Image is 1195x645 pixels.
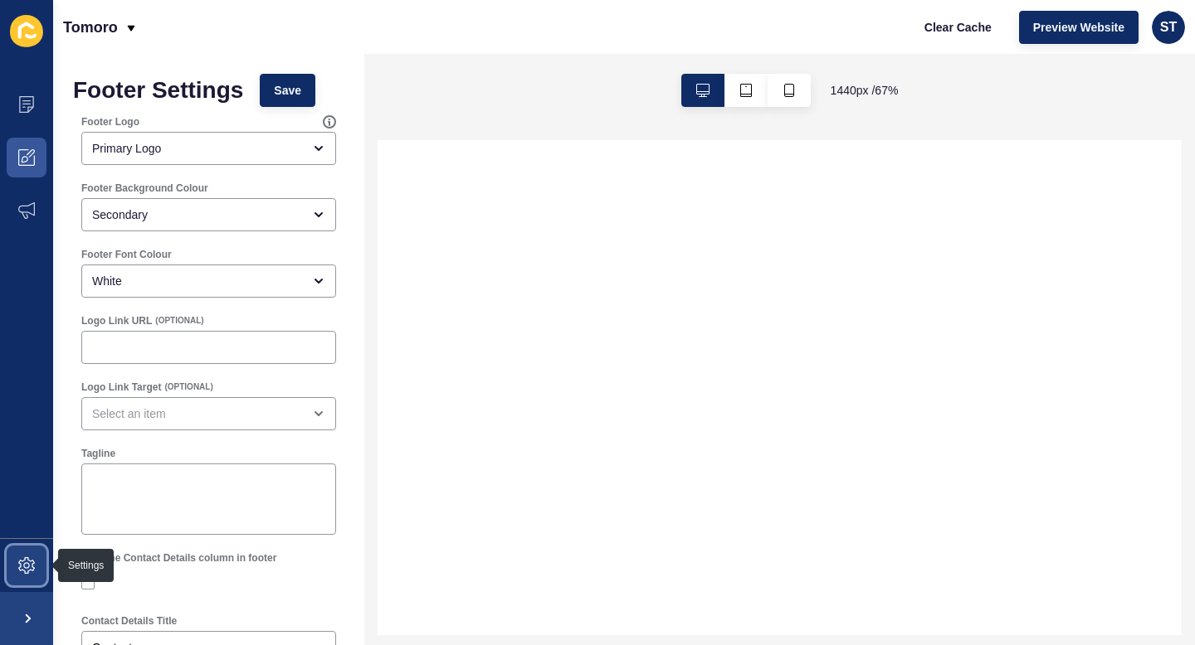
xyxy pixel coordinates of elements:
button: Preview Website [1019,11,1139,44]
span: 1440 px / 67 % [831,82,899,99]
span: (OPTIONAL) [164,381,212,393]
label: Footer Logo [81,115,139,129]
span: Clear Cache [924,19,992,36]
label: Logo Link URL [81,314,152,327]
label: Tagline [81,447,115,460]
label: Footer Font Colour [81,248,172,261]
label: Contact Details Title [81,614,177,628]
div: open menu [81,264,336,298]
div: open menu [81,198,336,231]
span: ST [1160,19,1177,36]
span: Preview Website [1033,19,1124,36]
div: open menu [81,397,336,430]
label: Logo Link Target [81,381,161,394]
label: Footer Background Colour [81,182,208,195]
button: Clear Cache [910,11,1006,44]
p: Tomoro [63,7,118,48]
div: Settings [68,559,104,572]
span: (OPTIONAL) [155,315,203,327]
span: Save [274,82,301,99]
div: open menu [81,132,336,165]
button: Save [260,74,315,107]
label: Hide the Contact Details column in footer [81,551,276,565]
h1: Footer Settings [73,82,243,99]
